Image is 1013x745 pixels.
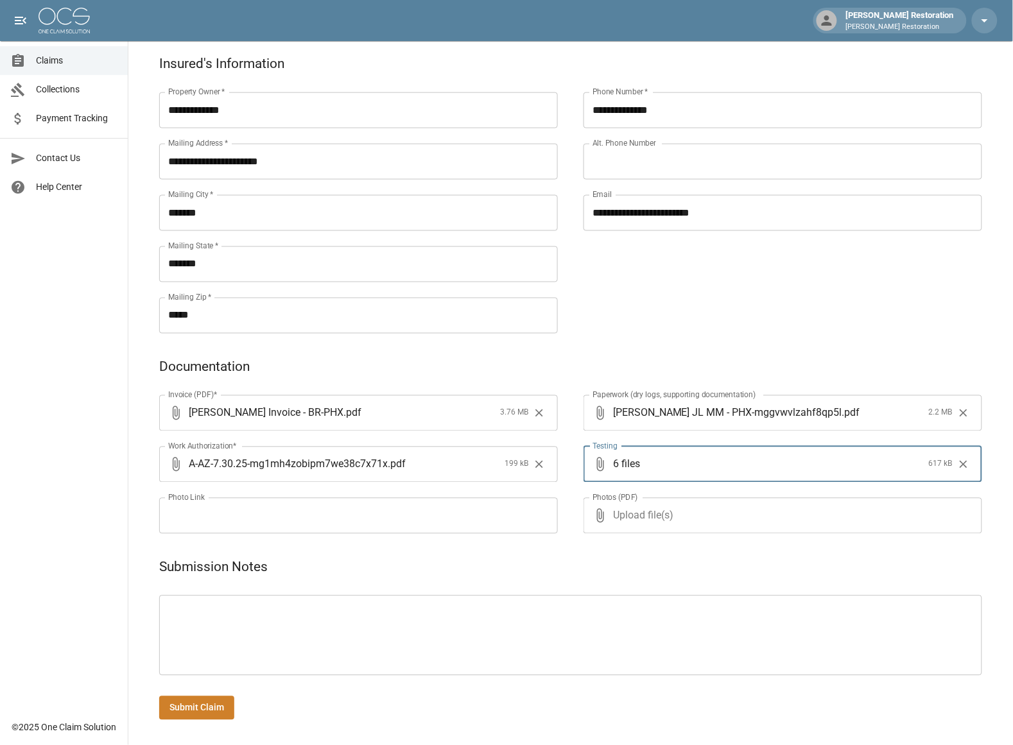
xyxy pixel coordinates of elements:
button: open drawer [8,8,33,33]
label: Photos (PDF) [593,492,638,503]
button: Clear [530,404,549,423]
span: 199 kB [505,458,528,471]
span: Help Center [36,180,117,194]
label: Property Owner [168,87,225,98]
span: [PERSON_NAME] Invoice - BR-PHX [189,406,343,420]
label: Mailing City [168,189,214,200]
div: © 2025 One Claim Solution [12,721,116,734]
span: 3.76 MB [500,407,528,420]
span: Collections [36,83,117,96]
div: [PERSON_NAME] Restoration [841,9,959,32]
span: Contact Us [36,151,117,165]
label: Alt. Phone Number [593,138,656,149]
label: Mailing Address [168,138,228,149]
p: [PERSON_NAME] Restoration [846,22,954,33]
label: Email [593,189,612,200]
label: Testing [593,441,618,452]
span: A-AZ-7.30.25-mg1mh4zobipm7we38c7x71x [189,457,388,472]
button: Clear [530,455,549,474]
button: Submit Claim [159,696,234,720]
img: ocs-logo-white-transparent.png [39,8,90,33]
span: 6 files [613,447,924,483]
span: Payment Tracking [36,112,117,125]
label: Mailing State [168,241,218,252]
label: Paperwork (dry logs, supporting documentation) [593,390,756,400]
span: 617 kB [929,458,953,471]
button: Clear [954,404,973,423]
span: . pdf [343,406,361,420]
span: Claims [36,54,117,67]
button: Clear [954,455,973,474]
label: Phone Number [593,87,648,98]
label: Work Authorization* [168,441,237,452]
label: Invoice (PDF)* [168,390,218,400]
span: Upload file(s) [613,498,948,534]
span: [PERSON_NAME] JL MM - PHX-mggvwvlzahf8qp5l [613,406,842,420]
label: Photo Link [168,492,205,503]
span: . pdf [842,406,860,420]
span: . pdf [388,457,406,472]
span: 2.2 MB [929,407,953,420]
label: Mailing Zip [168,292,212,303]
